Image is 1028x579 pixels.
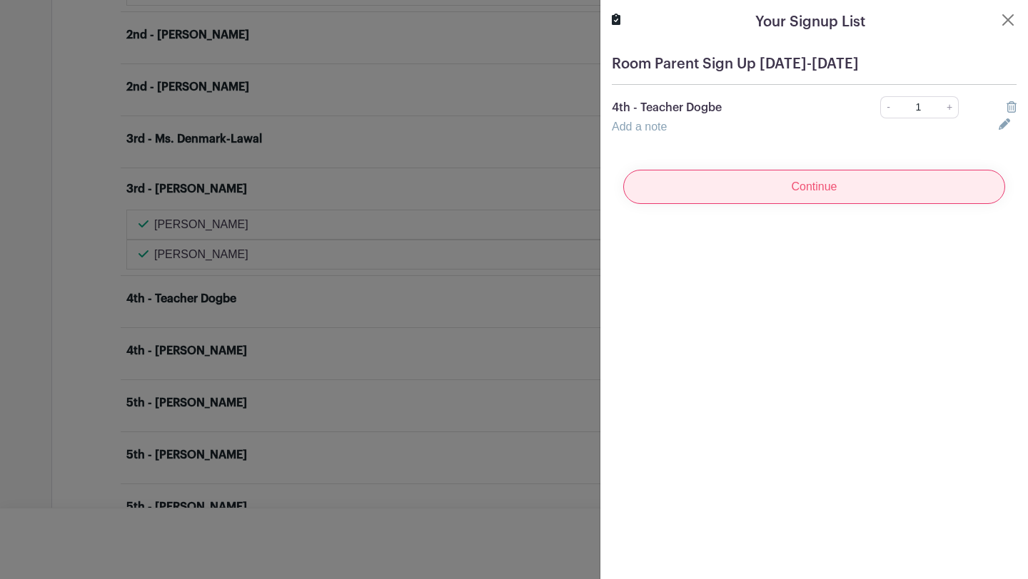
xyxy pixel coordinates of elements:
h5: Your Signup List [755,11,865,33]
a: Add a note [612,121,667,133]
p: 4th - Teacher Dogbe [612,99,841,116]
h5: Room Parent Sign Up [DATE]-[DATE] [612,56,1017,73]
a: - [880,96,896,118]
button: Close [999,11,1017,29]
input: Continue [623,170,1005,204]
a: + [941,96,959,118]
